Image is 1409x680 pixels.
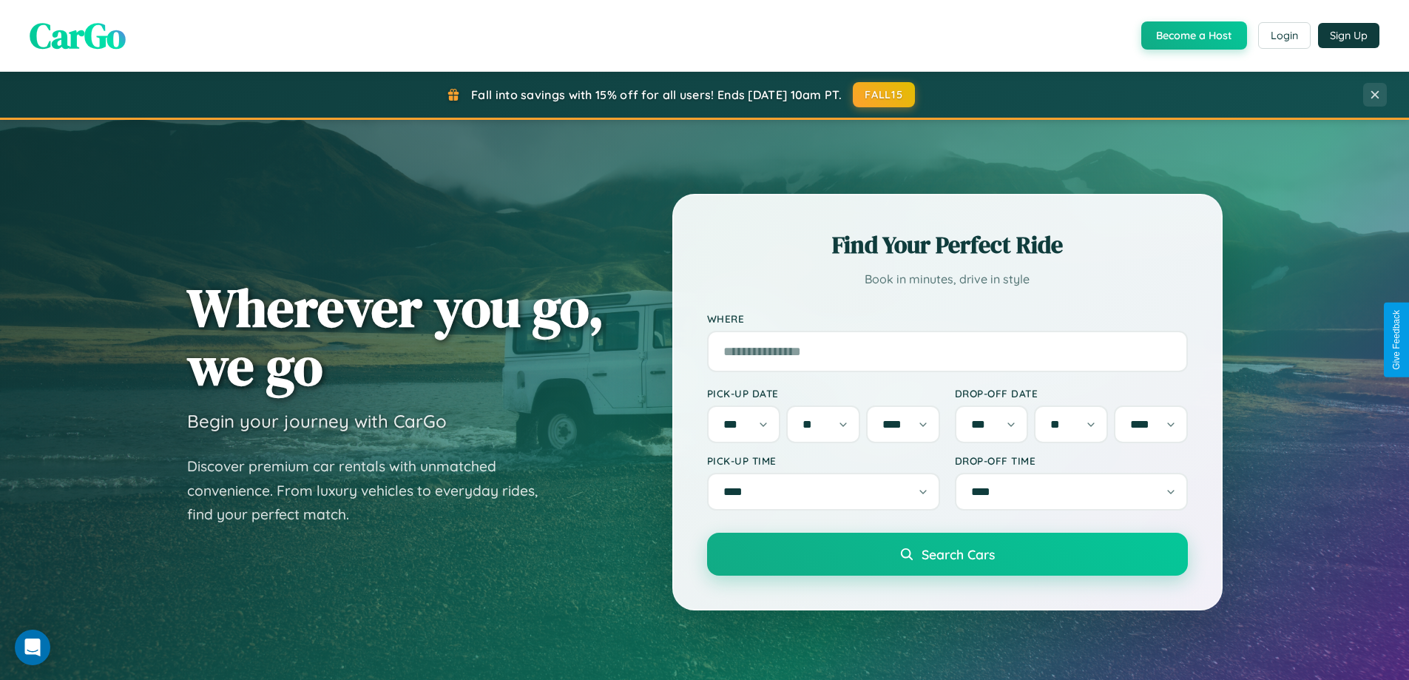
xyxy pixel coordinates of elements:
label: Pick-up Time [707,454,940,467]
span: Search Cars [922,546,995,562]
h1: Wherever you go, we go [187,278,604,395]
p: Discover premium car rentals with unmatched convenience. From luxury vehicles to everyday rides, ... [187,454,557,527]
label: Pick-up Date [707,387,940,400]
label: Drop-off Time [955,454,1188,467]
p: Book in minutes, drive in style [707,269,1188,290]
div: Give Feedback [1391,310,1402,370]
h3: Begin your journey with CarGo [187,410,447,432]
span: Fall into savings with 15% off for all users! Ends [DATE] 10am PT. [471,87,842,102]
button: Search Cars [707,533,1188,576]
label: Where [707,312,1188,325]
button: FALL15 [853,82,915,107]
label: Drop-off Date [955,387,1188,400]
button: Sign Up [1318,23,1379,48]
h2: Find Your Perfect Ride [707,229,1188,261]
button: Become a Host [1141,21,1247,50]
span: CarGo [30,11,126,60]
button: Login [1258,22,1311,49]
div: Open Intercom Messenger [15,630,50,665]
